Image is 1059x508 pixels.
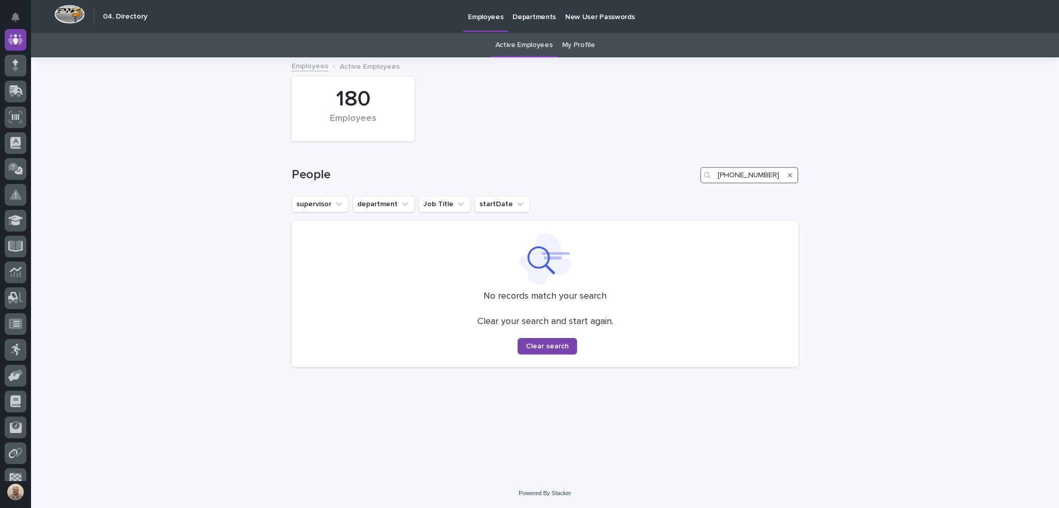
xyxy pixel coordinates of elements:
[475,196,530,212] button: startDate
[518,338,577,355] button: Clear search
[700,167,798,183] input: Search
[304,291,786,302] p: No records match your search
[419,196,471,212] button: Job Title
[519,490,571,496] a: Powered By Stacker
[526,343,569,350] span: Clear search
[340,60,400,71] p: Active Employees
[309,113,397,135] div: Employees
[495,33,553,57] a: Active Employees
[292,167,696,182] h1: People
[5,481,26,503] button: users-avatar
[5,6,26,28] button: Notifications
[103,12,147,21] h2: 04. Directory
[292,196,349,212] button: supervisor
[353,196,415,212] button: department
[477,316,613,328] p: Clear your search and start again.
[309,86,397,112] div: 180
[562,33,595,57] a: My Profile
[13,12,26,29] div: Notifications
[54,5,85,24] img: Workspace Logo
[292,59,328,71] a: Employees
